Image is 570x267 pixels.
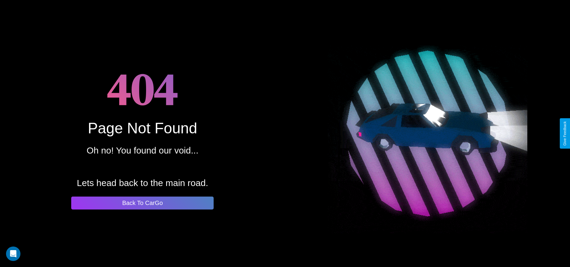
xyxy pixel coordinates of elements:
[71,197,214,210] button: Back To CarGo
[88,120,197,137] div: Page Not Found
[6,247,20,261] div: Open Intercom Messenger
[563,121,567,146] div: Give Feedback
[107,58,178,120] h1: 404
[77,142,208,191] p: Oh no! You found our void... Lets head back to the main road.
[328,34,527,234] img: spinning car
